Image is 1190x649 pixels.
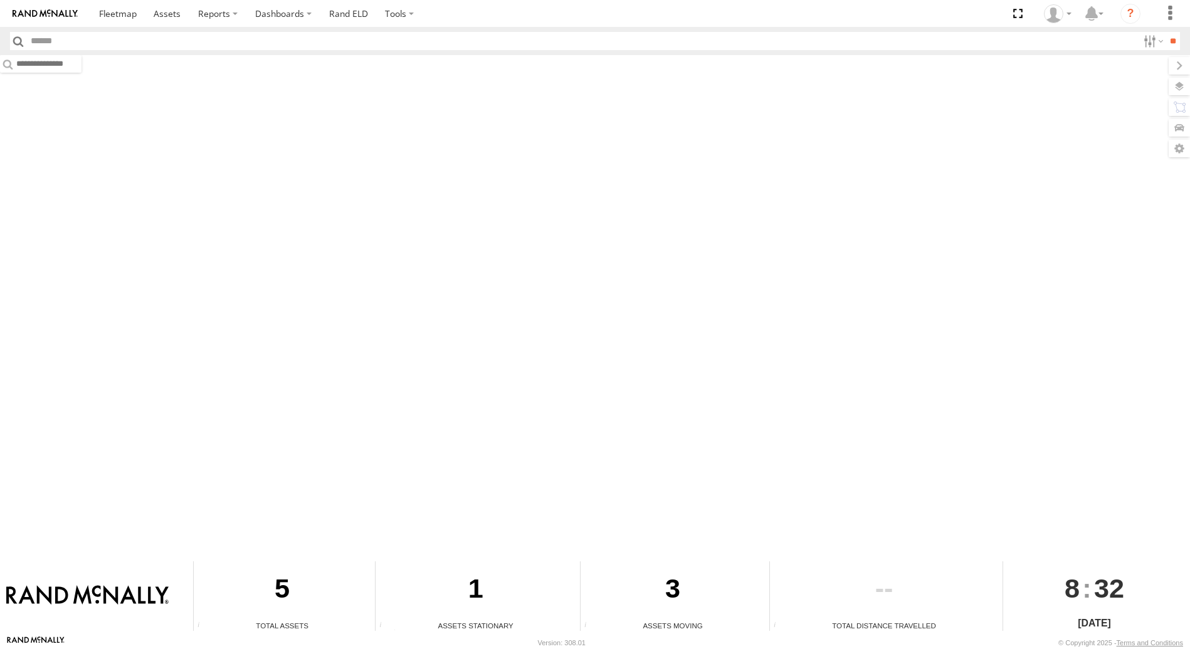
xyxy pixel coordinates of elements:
[1117,639,1183,646] a: Terms and Conditions
[581,620,765,631] div: Assets Moving
[1040,4,1076,23] div: Gene Roberts
[376,561,576,620] div: 1
[194,620,371,631] div: Total Assets
[770,620,998,631] div: Total Distance Travelled
[1003,561,1186,615] div: :
[1058,639,1183,646] div: © Copyright 2025 -
[581,621,599,631] div: Total number of assets current in transit.
[581,561,765,620] div: 3
[194,561,371,620] div: 5
[1139,32,1166,50] label: Search Filter Options
[1003,616,1186,631] div: [DATE]
[194,621,213,631] div: Total number of Enabled Assets
[13,9,78,18] img: rand-logo.svg
[770,621,789,631] div: Total distance travelled by all assets within specified date range and applied filters
[7,636,65,649] a: Visit our Website
[376,621,394,631] div: Total number of assets current stationary.
[1120,4,1140,24] i: ?
[1169,140,1190,157] label: Map Settings
[538,639,586,646] div: Version: 308.01
[376,620,576,631] div: Assets Stationary
[1065,561,1080,615] span: 8
[1094,561,1124,615] span: 32
[6,585,169,606] img: Rand McNally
